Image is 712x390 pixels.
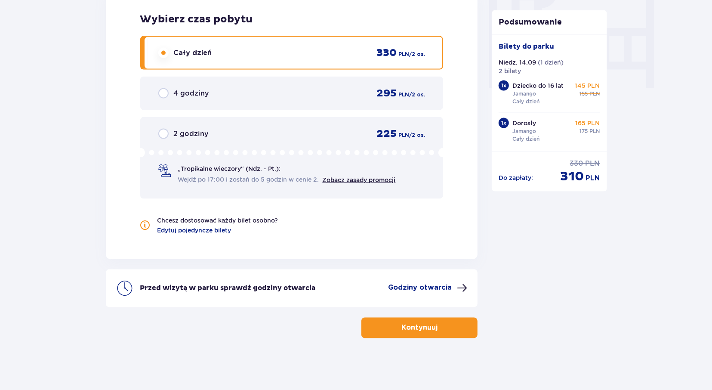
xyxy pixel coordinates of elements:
p: / 2 os. [409,131,425,139]
img: clock icon [116,280,133,297]
p: Jamango [512,90,536,98]
p: 175 [580,127,588,135]
p: Dziecko do 16 lat [512,81,564,90]
p: 165 PLN [576,119,600,127]
p: Kontynuuj [401,323,438,333]
p: 225 [376,127,397,140]
p: Chcesz dostosować każdy bilet osobno? [157,216,278,225]
button: Godziny otwarcia [388,283,467,294]
p: 330 [376,46,397,59]
p: Do zapłaty : [499,173,533,182]
p: „Tropikalne wieczory" (Ndz. - Pt.): [178,164,280,173]
button: Kontynuuj [361,318,478,338]
p: Dorosły [512,119,536,127]
p: Godziny otwarcia [388,283,452,293]
div: 1 x [499,118,509,128]
span: Wejdź po 17:00 i zostań do 5 godzin w cenie 2. [178,175,319,184]
p: 2 godziny [174,129,209,139]
p: ( 1 dzień ) [538,58,564,67]
p: PLN [586,159,600,168]
p: / 2 os. [409,50,425,58]
p: 2 bilety [499,67,521,75]
p: Cały dzień [174,48,212,58]
p: PLN [398,131,409,139]
p: 145 PLN [575,81,600,90]
p: PLN [590,90,600,98]
p: Cały dzień [512,135,539,143]
a: Zobacz zasady promocji [323,176,396,183]
p: Cały dzień [512,98,539,105]
p: 295 [376,87,397,100]
p: Jamango [512,127,536,135]
p: Bilety do parku [499,42,554,51]
p: 155 [580,90,588,98]
p: 4 godziny [174,89,209,98]
p: PLN [590,127,600,135]
p: PLN [586,173,600,183]
p: PLN [398,91,409,99]
p: Podsumowanie [492,17,607,28]
p: 310 [561,168,584,185]
p: Niedz. 14.09 [499,58,536,67]
p: / 2 os. [409,91,425,99]
p: 330 [570,159,584,168]
p: PLN [398,50,409,58]
p: Przed wizytą w parku sprawdź godziny otwarcia [140,284,316,293]
p: Wybierz czas pobytu [140,13,444,26]
a: Edytuj pojedyncze bilety [157,226,231,235]
div: 1 x [499,80,509,91]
